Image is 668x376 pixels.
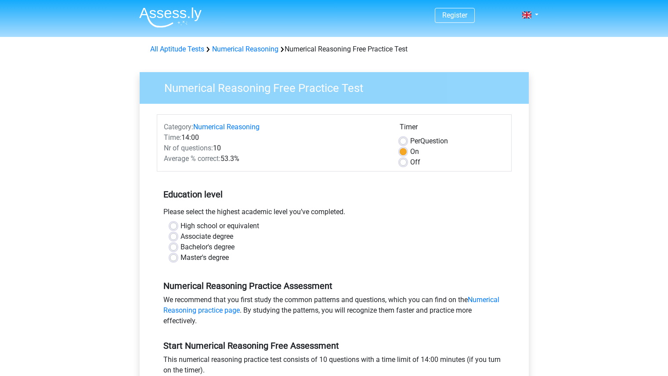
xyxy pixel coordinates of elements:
[157,132,393,143] div: 14:00
[147,44,522,55] div: Numerical Reasoning Free Practice Test
[163,281,505,291] h5: Numerical Reasoning Practice Assessment
[410,157,420,168] label: Off
[442,11,467,19] a: Register
[212,45,278,53] a: Numerical Reasoning
[181,221,259,231] label: High school or equivalent
[410,146,419,157] label: On
[163,186,505,203] h5: Education level
[157,143,393,153] div: 10
[150,45,204,53] a: All Aptitude Tests
[181,242,235,252] label: Bachelor's degree
[164,154,220,163] span: Average % correct:
[157,153,393,164] div: 53.3%
[410,137,420,145] span: Per
[181,231,233,242] label: Associate degree
[163,340,505,351] h5: Start Numerical Reasoning Free Assessment
[157,207,512,221] div: Please select the highest academic level you’ve completed.
[157,295,512,330] div: We recommend that you first study the common patterns and questions, which you can find on the . ...
[164,144,213,152] span: Nr of questions:
[164,123,193,131] span: Category:
[181,252,229,263] label: Master's degree
[139,7,202,28] img: Assessly
[400,122,505,136] div: Timer
[410,136,448,146] label: Question
[164,133,181,142] span: Time:
[154,78,522,95] h3: Numerical Reasoning Free Practice Test
[193,123,260,131] a: Numerical Reasoning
